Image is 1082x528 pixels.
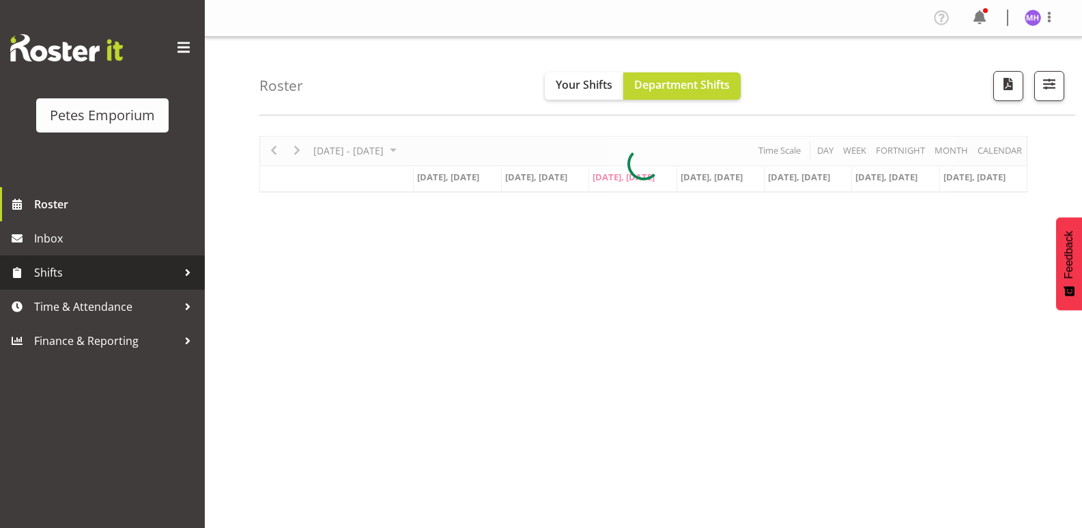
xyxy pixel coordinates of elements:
span: Time & Attendance [34,296,177,317]
button: Feedback - Show survey [1056,217,1082,310]
div: Petes Emporium [50,105,155,126]
button: Department Shifts [623,72,741,100]
span: Department Shifts [634,77,730,92]
button: Filter Shifts [1034,71,1064,101]
button: Download a PDF of the roster according to the set date range. [993,71,1023,101]
span: Finance & Reporting [34,331,177,351]
span: Your Shifts [556,77,612,92]
span: Roster [34,194,198,214]
button: Your Shifts [545,72,623,100]
span: Shifts [34,262,177,283]
img: Rosterit website logo [10,34,123,61]
img: mackenzie-halford4471.jpg [1025,10,1041,26]
h4: Roster [259,78,303,94]
span: Inbox [34,228,198,249]
span: Feedback [1063,231,1075,279]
